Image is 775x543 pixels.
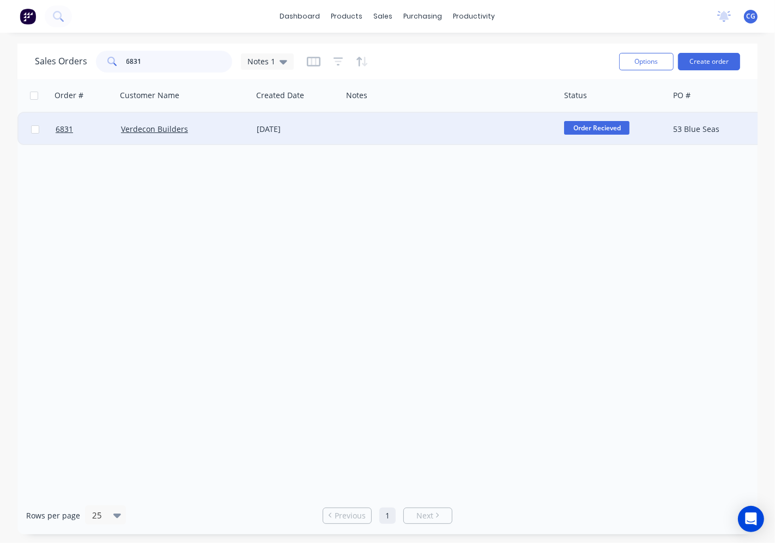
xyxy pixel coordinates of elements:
div: Customer Name [120,90,179,101]
a: Next page [404,510,452,521]
a: dashboard [275,8,326,25]
div: Order # [55,90,83,101]
button: Create order [678,53,740,70]
div: products [326,8,368,25]
button: Options [619,53,674,70]
a: Verdecon Builders [121,124,188,134]
a: 6831 [56,113,121,146]
a: Page 1 is your current page [379,508,396,524]
h1: Sales Orders [35,56,87,67]
a: Previous page [323,510,371,521]
div: Status [564,90,587,101]
input: Search... [126,51,233,73]
span: Previous [335,510,366,521]
img: Factory [20,8,36,25]
div: Created Date [256,90,304,101]
div: Notes [346,90,367,101]
span: Next [416,510,433,521]
div: Open Intercom Messenger [738,506,764,532]
div: [DATE] [257,124,338,135]
ul: Pagination [318,508,457,524]
div: sales [368,8,398,25]
span: Rows per page [26,510,80,521]
div: PO # [673,90,691,101]
span: Notes 1 [247,56,275,67]
span: CG [746,11,755,21]
span: Order Recieved [564,121,629,135]
div: purchasing [398,8,448,25]
span: 6831 [56,124,73,135]
div: productivity [448,8,501,25]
